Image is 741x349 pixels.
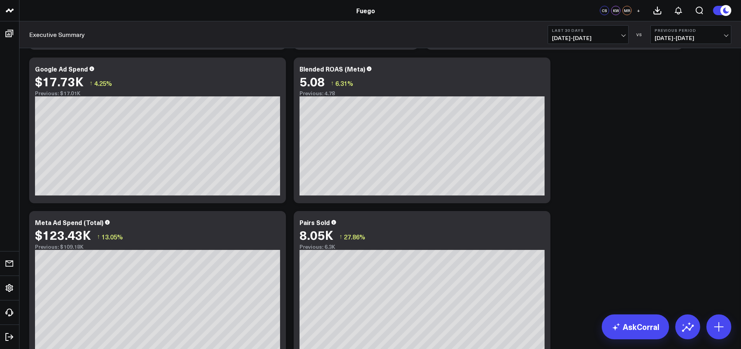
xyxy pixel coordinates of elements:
[35,65,88,73] div: Google Ad Spend
[300,90,545,96] div: Previous: 4.78
[552,28,624,33] b: Last 30 Days
[655,28,727,33] b: Previous Period
[632,32,646,37] div: VS
[339,232,342,242] span: ↑
[331,78,334,88] span: ↑
[356,6,375,15] a: Fuego
[89,78,93,88] span: ↑
[655,35,727,41] span: [DATE] - [DATE]
[637,8,640,13] span: +
[29,30,85,39] a: Executive Summary
[300,74,325,88] div: 5.08
[300,228,333,242] div: 8.05K
[552,35,624,41] span: [DATE] - [DATE]
[97,232,100,242] span: ↑
[600,6,609,15] div: CS
[35,218,103,227] div: Meta Ad Spend (Total)
[548,25,629,44] button: Last 30 Days[DATE]-[DATE]
[102,232,123,241] span: 13.05%
[611,6,620,15] div: KW
[622,6,632,15] div: MR
[300,65,365,73] div: Blended ROAS (Meta)
[35,228,91,242] div: $123.43K
[300,218,330,227] div: Pairs Sold
[94,79,112,87] span: 4.25%
[634,6,643,15] button: +
[344,232,365,241] span: 27.86%
[335,79,353,87] span: 6.31%
[650,25,731,44] button: Previous Period[DATE]-[DATE]
[300,244,545,250] div: Previous: 6.3K
[602,314,669,339] a: AskCorral
[35,244,280,250] div: Previous: $109.18K
[35,74,84,88] div: $17.73K
[35,90,280,96] div: Previous: $17.01K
